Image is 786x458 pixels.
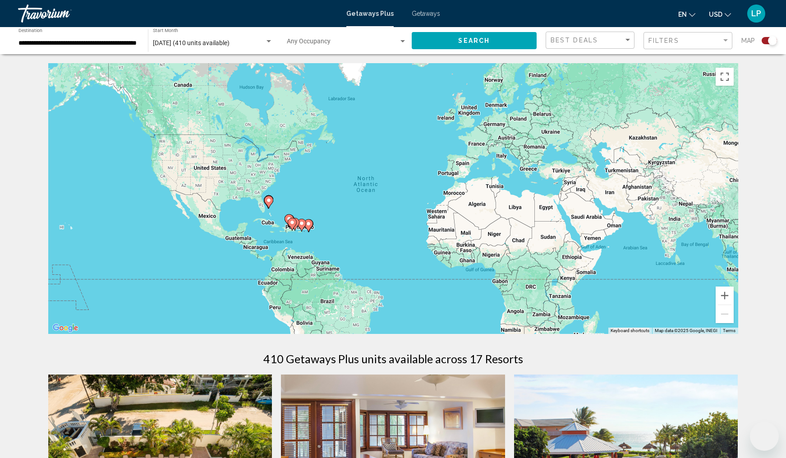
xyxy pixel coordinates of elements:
[745,4,768,23] button: User Menu
[263,352,523,365] h1: 410 Getaways Plus units available across 17 Resorts
[741,34,755,47] span: Map
[412,32,537,49] button: Search
[678,8,695,21] button: Change language
[655,328,717,333] span: Map data ©2025 Google, INEGI
[750,422,779,451] iframe: Button to launch messaging window
[716,287,734,305] button: Zoom in
[346,10,394,17] a: Getaways Plus
[709,8,731,21] button: Change currency
[644,32,732,50] button: Filter
[51,322,80,334] img: Google
[716,68,734,86] button: Toggle fullscreen view
[611,328,649,334] button: Keyboard shortcuts
[18,5,337,23] a: Travorium
[678,11,687,18] span: en
[751,9,761,18] span: LP
[551,37,632,44] mat-select: Sort by
[709,11,722,18] span: USD
[648,37,679,44] span: Filters
[551,37,598,44] span: Best Deals
[153,39,230,46] span: [DATE] (410 units available)
[716,305,734,323] button: Zoom out
[458,37,490,45] span: Search
[412,10,440,17] a: Getaways
[51,322,80,334] a: Open this area in Google Maps (opens a new window)
[723,328,735,333] a: Terms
